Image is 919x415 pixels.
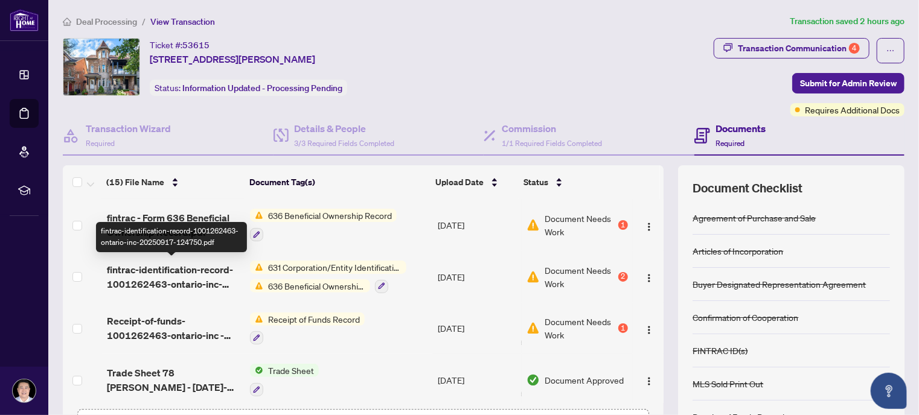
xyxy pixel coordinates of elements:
[263,209,397,222] span: 636 Beneficial Ownership Record
[431,165,519,199] th: Upload Date
[150,80,347,96] div: Status:
[618,272,628,282] div: 2
[693,244,783,258] div: Articles of Incorporation
[871,373,907,409] button: Open asap
[250,312,263,326] img: Status Icon
[107,366,241,394] span: Trade Sheet 78 [PERSON_NAME] - [DATE]-Signed.pdf
[849,43,860,54] div: 4
[639,370,659,390] button: Logo
[716,139,745,148] span: Required
[263,261,406,274] span: 631 Corporation/Entity Identification InformationRecord
[693,211,816,224] div: Agreement of Purchase and Sale
[63,17,71,26] span: home
[263,279,370,293] span: 636 Beneficial Ownership Record
[693,377,763,390] div: MLS Sold Print Out
[433,251,522,303] td: [DATE]
[433,303,522,355] td: [DATE]
[10,9,39,31] img: logo
[618,323,628,333] div: 1
[263,364,319,377] span: Trade Sheet
[250,261,263,274] img: Status Icon
[86,139,115,148] span: Required
[644,325,654,335] img: Logo
[545,212,616,238] span: Document Needs Work
[790,14,905,28] article: Transaction saved 2 hours ago
[519,165,629,199] th: Status
[644,376,654,386] img: Logo
[182,40,210,51] span: 53615
[545,315,616,341] span: Document Needs Work
[738,39,860,58] div: Transaction Communication
[435,176,484,189] span: Upload Date
[545,264,616,290] span: Document Needs Work
[107,262,241,291] span: fintrac-identification-record-1001262463-ontario-inc-20250917-124750.pdf
[805,103,900,116] span: Requires Additional Docs
[527,373,540,387] img: Document Status
[86,121,171,136] h4: Transaction Wizard
[693,344,748,357] div: FINTRAC ID(s)
[502,121,602,136] h4: Commission
[142,14,146,28] li: /
[96,222,247,252] div: fintrac-identification-record-1001262463-ontario-inc-20250917-124750.pdf
[644,222,654,232] img: Logo
[693,277,866,291] div: Buyer Designated Representation Agreement
[527,270,540,284] img: Document Status
[63,39,139,95] img: IMG-W12293804_1.jpg
[245,165,431,199] th: Document Tag(s)
[250,279,263,293] img: Status Icon
[250,364,263,377] img: Status Icon
[886,46,895,55] span: ellipsis
[792,73,905,93] button: Submit for Admin Review
[250,312,365,345] button: Status IconReceipt of Funds Record
[639,318,659,338] button: Logo
[107,211,241,239] span: fintrac - Form 636 Beneficial Ownership Record.pdf
[639,215,659,235] button: Logo
[433,354,522,406] td: [DATE]
[250,261,406,293] button: Status Icon631 Corporation/Entity Identification InformationRecordStatus Icon636 Beneficial Owner...
[527,218,540,232] img: Document Status
[150,16,215,27] span: View Transaction
[295,139,395,148] span: 3/3 Required Fields Completed
[150,38,210,52] div: Ticket #:
[502,139,602,148] span: 1/1 Required Fields Completed
[101,165,244,199] th: (15) File Name
[150,52,315,66] span: [STREET_ADDRESS][PERSON_NAME]
[250,209,263,222] img: Status Icon
[106,176,164,189] span: (15) File Name
[693,311,798,324] div: Confirmation of Cooperation
[433,199,522,251] td: [DATE]
[107,314,241,343] span: Receipt-of-funds-1001262463-ontario-inc - [STREET_ADDRESS][PERSON_NAME]pdf
[76,16,137,27] span: Deal Processing
[644,273,654,283] img: Logo
[13,379,36,402] img: Profile Icon
[693,180,802,197] span: Document Checklist
[714,38,869,59] button: Transaction Communication4
[716,121,766,136] h4: Documents
[545,373,624,387] span: Document Approved
[295,121,395,136] h4: Details & People
[618,220,628,230] div: 1
[250,209,397,241] button: Status Icon636 Beneficial Ownership Record
[250,364,319,396] button: Status IconTrade Sheet
[639,267,659,287] button: Logo
[527,322,540,335] img: Document Status
[524,176,548,189] span: Status
[800,74,897,93] span: Submit for Admin Review
[263,312,365,326] span: Receipt of Funds Record
[182,83,342,93] span: Information Updated - Processing Pending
